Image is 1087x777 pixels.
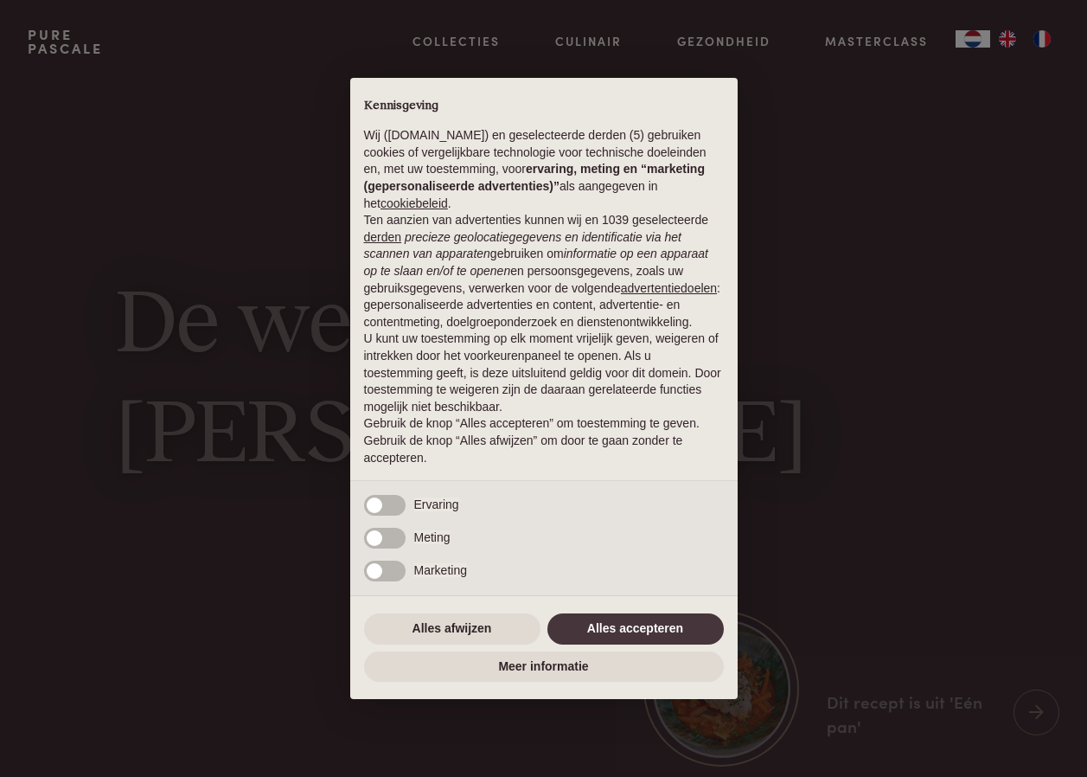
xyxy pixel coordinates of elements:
[621,280,717,298] button: advertentiedoelen
[380,196,448,210] a: cookiebeleid
[414,498,459,511] span: Ervaring
[364,331,724,415] p: U kunt uw toestemming op elk moment vrijelijk geven, weigeren of intrekken door het voorkeurenpan...
[364,162,705,193] strong: ervaring, meting en “marketing (gepersonaliseerde advertenties)”
[547,613,724,645] button: Alles accepteren
[364,230,681,261] em: precieze geolocatiegegevens en identificatie via het scannen van apparaten
[364,613,540,645] button: Alles afwijzen
[364,212,724,331] p: Ten aanzien van advertenties kunnen wij en 1039 geselecteerde gebruiken om en persoonsgegevens, z...
[364,99,724,114] h2: Kennisgeving
[364,652,724,683] button: Meer informatie
[364,415,724,466] p: Gebruik de knop “Alles accepteren” om toestemming te geven. Gebruik de knop “Alles afwijzen” om d...
[364,127,724,212] p: Wij ([DOMAIN_NAME]) en geselecteerde derden (5) gebruiken cookies of vergelijkbare technologie vo...
[414,530,451,544] span: Meting
[364,229,402,247] button: derden
[364,247,709,278] em: informatie op een apparaat op te slaan en/of te openen
[414,563,467,577] span: Marketing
